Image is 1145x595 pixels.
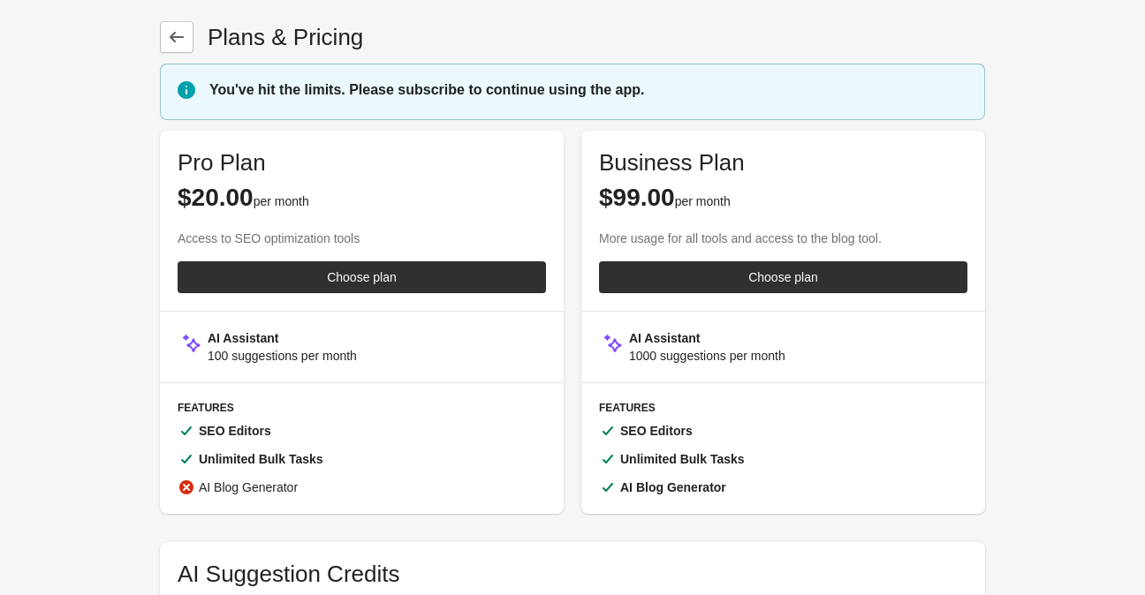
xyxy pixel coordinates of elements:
[327,270,397,284] div: Choose plan
[178,401,546,415] h3: Features
[178,184,546,212] div: per month
[178,149,266,176] span: Pro Plan
[599,329,626,356] img: MagicMinor-0c7ff6cd6e0e39933513fd390ee66b6c2ef63129d1617a7e6fa9320d2ce6cec8.svg
[178,560,967,588] h1: AI Suggestion Credits
[620,424,693,438] b: SEO Editors
[178,184,254,211] span: $20.00
[199,478,298,496] div: AI Blog Generator
[620,452,745,466] b: Unlimited Bulk Tasks
[599,231,882,245] span: More usage for all tools and access to the blog tool.
[178,231,360,245] span: Access to SEO optimization tools
[599,184,675,211] span: $99.00
[178,329,204,356] img: MagicMinor-0c7ff6cd6e0e39933513fd390ee66b6c2ef63129d1617a7e6fa9320d2ce6cec8.svg
[199,424,271,438] b: SEO Editors
[599,401,967,415] h3: Features
[208,347,357,365] div: 100 suggestions per month
[748,270,818,284] div: Choose plan
[208,331,278,345] b: AI Assistant
[208,23,363,51] p: Plans & Pricing
[178,261,546,293] a: Choose plan
[629,331,700,345] b: AI Assistant
[599,149,745,176] span: Business Plan
[599,184,967,212] div: per month
[620,480,726,494] b: AI Blog Generator
[629,347,785,365] div: 1000 suggestions per month
[209,79,967,101] p: You've hit the limits. Please subscribe to continue using the app.
[199,452,323,466] b: Unlimited Bulk Tasks
[599,261,967,293] a: Choose plan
